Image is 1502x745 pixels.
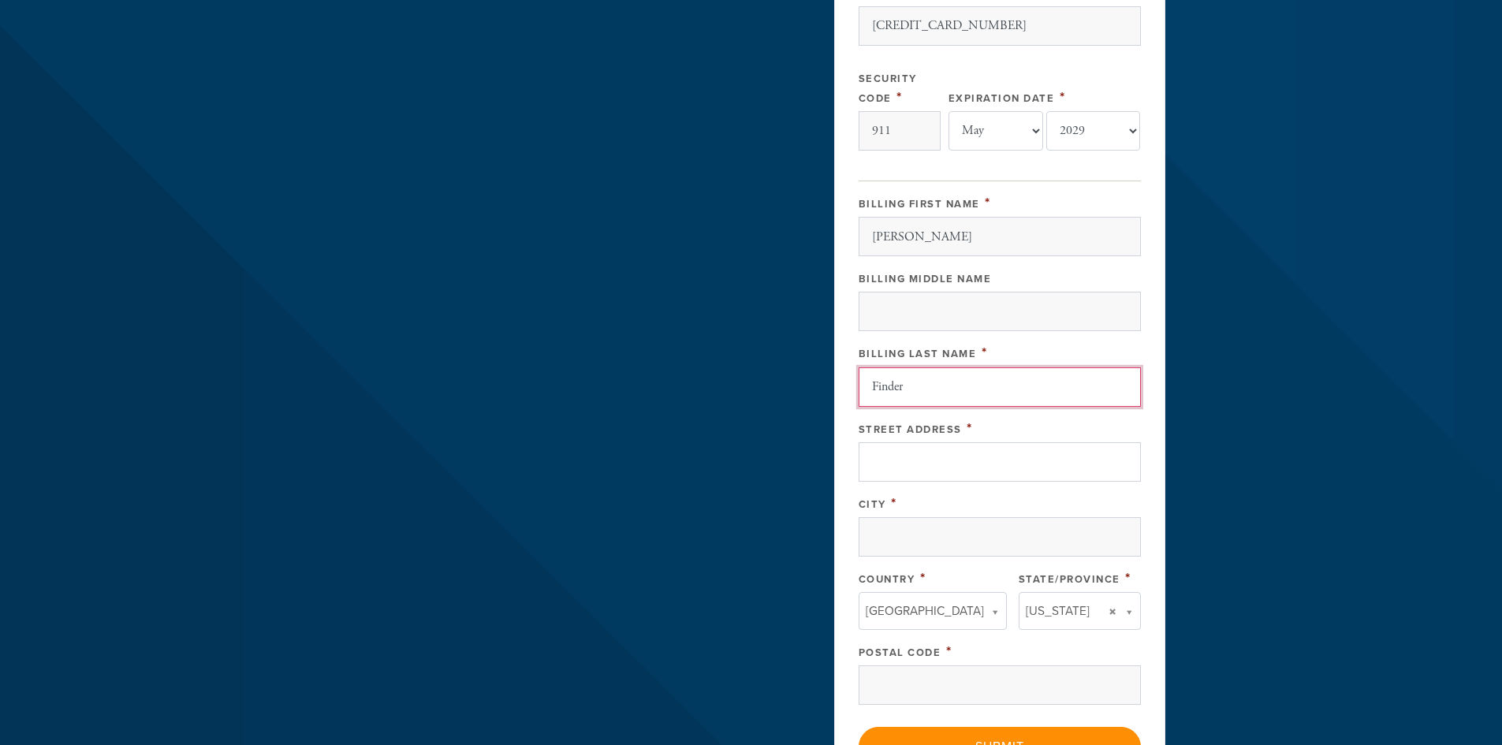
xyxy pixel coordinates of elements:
label: Security Code [859,73,917,105]
label: City [859,498,886,511]
span: This field is required. [920,569,926,587]
span: This field is required. [985,194,991,211]
label: Billing Last Name [859,348,977,360]
label: Expiration Date [949,92,1055,105]
span: This field is required. [967,419,973,437]
span: This field is required. [1060,88,1066,106]
label: Country [859,573,915,586]
label: State/Province [1019,573,1120,586]
label: Street Address [859,423,962,436]
span: This field is required. [891,494,897,512]
span: This field is required. [1125,569,1131,587]
select: Expiration Date year [1046,111,1141,151]
span: This field is required. [982,344,988,361]
span: [GEOGRAPHIC_DATA] [866,601,984,621]
span: This field is required. [946,643,952,660]
a: [GEOGRAPHIC_DATA] [859,592,1007,630]
span: [US_STATE] [1026,601,1090,621]
a: [US_STATE] [1019,592,1141,630]
label: Billing First Name [859,198,980,210]
label: Billing Middle Name [859,273,992,285]
span: This field is required. [896,88,903,106]
label: Postal Code [859,646,941,659]
select: Expiration Date month [949,111,1043,151]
